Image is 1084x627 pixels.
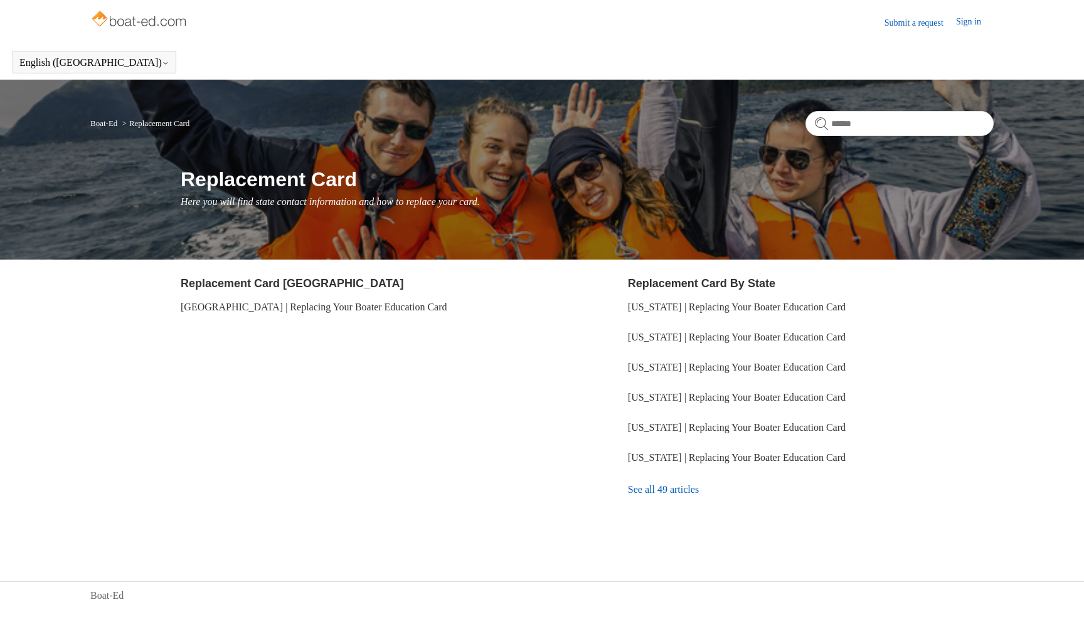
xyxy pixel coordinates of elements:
input: Search [805,111,994,136]
a: Boat-Ed [90,588,124,603]
a: Boat-Ed [90,119,117,128]
button: English ([GEOGRAPHIC_DATA]) [19,57,169,68]
a: Replacement Card [GEOGRAPHIC_DATA] [181,277,403,290]
a: [US_STATE] | Replacing Your Boater Education Card [628,392,846,403]
a: [US_STATE] | Replacing Your Boater Education Card [628,422,846,433]
a: [US_STATE] | Replacing Your Boater Education Card [628,452,846,463]
a: [GEOGRAPHIC_DATA] | Replacing Your Boater Education Card [181,302,447,312]
p: Here you will find state contact information and how to replace your card. [181,194,994,209]
img: Boat-Ed Help Center home page [90,8,190,33]
a: [US_STATE] | Replacing Your Boater Education Card [628,332,846,342]
h1: Replacement Card [181,164,994,194]
a: Submit a request [885,16,956,29]
a: [US_STATE] | Replacing Your Boater Education Card [628,302,846,312]
a: [US_STATE] | Replacing Your Boater Education Card [628,362,846,372]
a: See all 49 articles [628,473,994,507]
li: Boat-Ed [90,119,120,128]
a: Replacement Card By State [628,277,775,290]
a: Sign in [956,15,994,30]
li: Replacement Card [120,119,190,128]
